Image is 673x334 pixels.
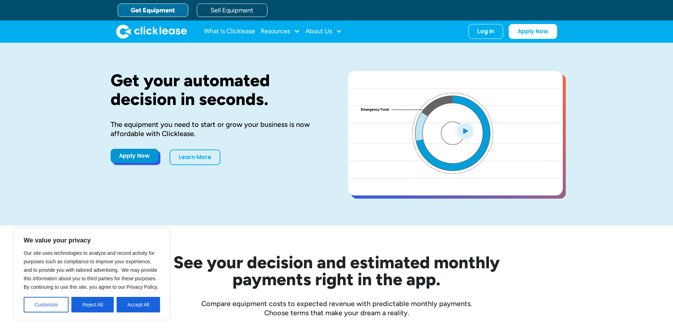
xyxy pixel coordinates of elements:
[509,24,557,39] a: Apply Now
[170,150,220,165] a: Learn More
[116,24,187,39] a: home
[111,71,325,109] h1: Get your automated decision in seconds.
[477,28,494,35] div: Log In
[117,297,160,312] button: Accept All
[24,250,158,290] span: Our site uses technologies to analyze and record activity for purposes such as compliance to impr...
[139,254,535,288] h2: See your decision and estimated monthly payments right in the app.
[455,121,474,141] img: Blue play button logo on a light blue circular background
[261,24,300,39] div: Resources
[118,4,188,17] a: Get Equipment
[111,120,325,138] div: The equipment you need to start or grow your business is now affordable with Clicklease.
[71,297,114,312] button: Reject All
[24,297,69,312] button: Customize
[111,299,563,317] div: Compare equipment costs to expected revenue with predictable monthly payments. Choose terms that ...
[14,229,170,320] div: We value your privacy
[24,236,160,245] p: We value your privacy
[197,4,267,17] a: Sell Equipment
[204,24,255,39] a: What Is Clicklease
[306,24,342,39] div: About Us
[111,149,158,163] a: Apply Now
[116,24,187,39] img: Clicklease logo
[348,71,563,195] a: open lightbox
